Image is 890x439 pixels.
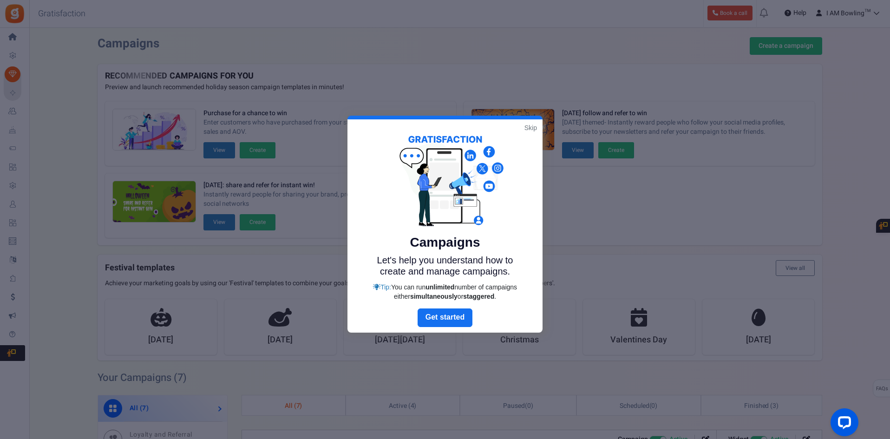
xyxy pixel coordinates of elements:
[418,308,472,327] a: Next
[425,283,454,291] strong: unlimited
[391,283,517,300] span: You can run number of campaigns either or .
[410,293,458,300] strong: simultaneously
[524,123,537,132] a: Skip
[368,282,522,301] div: Tip:
[368,235,522,250] h5: Campaigns
[368,255,522,277] p: Let's help you understand how to create and manage campaigns.
[463,293,494,300] strong: staggered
